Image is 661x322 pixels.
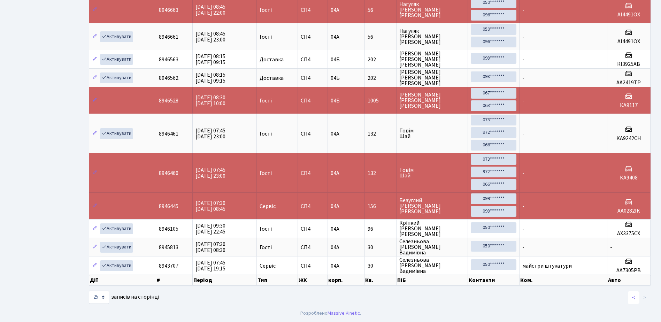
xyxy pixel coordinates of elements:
span: [DATE] 07:45 [DATE] 23:00 [195,166,225,180]
span: 04А [331,225,339,233]
span: 202 [368,57,394,62]
span: 56 [368,7,394,13]
span: Сервіс [260,204,276,209]
span: 8946445 [159,202,178,210]
span: СП4 [301,170,325,176]
a: Активувати [100,260,133,271]
span: Кріпкий [PERSON_NAME] [PERSON_NAME] [399,220,465,237]
span: Нагуляк [PERSON_NAME] [PERSON_NAME] [399,28,465,45]
span: 8943707 [159,262,178,270]
span: 8946663 [159,6,178,14]
a: Активувати [100,242,133,253]
span: 96 [368,226,394,232]
span: 04А [331,202,339,210]
span: Товім Шай [399,128,465,139]
span: - [522,169,524,177]
span: 8946562 [159,74,178,82]
th: Кв. [364,275,397,285]
a: Massive Kinetic [328,309,360,317]
span: [DATE] 08:45 [DATE] 22:00 [195,3,225,17]
span: Гості [260,7,272,13]
span: 1005 [368,98,394,103]
span: 04А [331,33,339,41]
span: 30 [368,263,394,269]
a: Активувати [100,223,133,234]
span: 04А [331,130,339,138]
span: - [522,244,524,251]
span: Селезньова [PERSON_NAME] Вадимівна [399,257,465,274]
th: Контакти [468,275,520,285]
span: 04Б [331,56,340,63]
span: Гості [260,170,272,176]
span: Товім Шай [399,167,465,178]
span: [PERSON_NAME] [PERSON_NAME] [PERSON_NAME] [399,92,465,109]
label: записів на сторінці [89,291,159,304]
span: [DATE] 08:15 [DATE] 09:15 [195,71,225,85]
th: Тип [257,275,298,285]
span: [PERSON_NAME] [PERSON_NAME] [PERSON_NAME] [399,51,465,68]
h5: АА7305РВ [610,267,647,274]
span: - [522,202,524,210]
span: 8945813 [159,244,178,251]
span: Нагуляк [PERSON_NAME] [PERSON_NAME] [399,1,465,18]
span: Гості [260,34,272,40]
span: 04А [331,169,339,177]
span: 8946460 [159,169,178,177]
span: - [522,97,524,105]
span: 132 [368,170,394,176]
span: СП4 [301,263,325,269]
span: СП4 [301,245,325,250]
span: СП4 [301,226,325,232]
th: Період [193,275,257,285]
span: СП4 [301,98,325,103]
span: Гості [260,98,272,103]
span: 202 [368,75,394,81]
a: Активувати [100,72,133,83]
span: - [522,130,524,138]
span: [DATE] 07:30 [DATE] 08:30 [195,240,225,254]
h5: КІ3925АВ [610,61,647,68]
span: [DATE] 07:45 [DATE] 19:15 [195,259,225,273]
a: Активувати [100,31,133,42]
h5: АХ3375СХ [610,230,647,237]
select: записів на сторінці [89,291,109,304]
span: [DATE] 09:30 [DATE] 22:45 [195,222,225,236]
th: ЖК [298,275,328,285]
a: Активувати [100,128,133,139]
span: [PERSON_NAME] [PERSON_NAME] [PERSON_NAME] [399,69,465,86]
span: Гості [260,245,272,250]
h5: АІ4491ОХ [610,11,647,18]
span: 04А [331,244,339,251]
span: [DATE] 07:30 [DATE] 08:45 [195,199,225,213]
span: 04А [331,262,339,270]
span: СП4 [301,57,325,62]
span: 04А [331,6,339,14]
span: 8946461 [159,130,178,138]
span: Доставка [260,75,284,81]
div: Розроблено . [300,309,361,317]
h5: КА9408 [610,175,647,181]
span: Безуглий [PERSON_NAME] [PERSON_NAME] [399,198,465,214]
span: 04Б [331,74,340,82]
span: - [522,6,524,14]
a: < [628,291,639,304]
h5: АА2419ТР [610,79,647,86]
span: [DATE] 08:30 [DATE] 10:00 [195,94,225,107]
span: СП4 [301,75,325,81]
span: майстри штукатури [522,262,572,270]
span: 8946661 [159,33,178,41]
span: 132 [368,131,394,137]
span: - [522,56,524,63]
span: [DATE] 08:15 [DATE] 09:15 [195,53,225,66]
span: 04Б [331,97,340,105]
th: Авто [607,275,651,285]
span: 156 [368,204,394,209]
th: Ком. [520,275,607,285]
span: - [610,244,612,251]
span: 8946528 [159,97,178,105]
span: 56 [368,34,394,40]
span: 8946563 [159,56,178,63]
span: Доставка [260,57,284,62]
th: Дії [89,275,156,285]
span: [DATE] 08:45 [DATE] 23:00 [195,30,225,44]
